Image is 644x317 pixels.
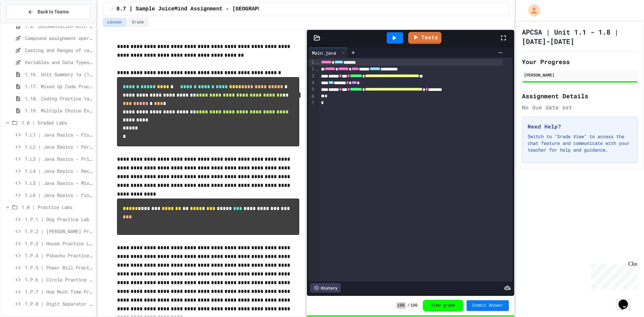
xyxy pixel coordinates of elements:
h2: Your Progress [522,57,638,66]
span: Fold line [315,66,319,72]
span: 1.P.5 | Power Bill Practice Lab [25,264,93,271]
div: 2 [309,66,315,72]
span: 1.L6 | Java Basics - Final Calculator Lab [25,192,93,199]
button: Back to Teams [6,5,90,19]
span: 1.P.7 | How Much Time Practice Lab [25,288,93,295]
div: Chat with us now!Close [3,3,46,43]
span: 1.P.4 | Pikachu Practice Lab [25,252,93,259]
a: Tests [408,32,441,44]
span: 1.P.6 | Circle Practice Lab [25,276,93,283]
span: 1.0 | Practice Labs [21,204,93,211]
div: My Account [521,3,542,18]
button: Grade [127,18,148,27]
div: No due date set [522,103,638,111]
span: 1.0 | Graded Labs [21,119,93,126]
div: Main.java [309,49,339,56]
iframe: chat widget [588,261,637,289]
span: Variables and Data Types - Quiz [25,59,93,66]
div: History [310,283,341,293]
h1: APCSA | Unit 1.1 - 1.8 | [DATE]-[DATE] [522,27,638,46]
span: Casting and Ranges of variables - Quiz [25,47,93,54]
span: 100 [396,302,406,309]
div: 4 [309,80,315,86]
h2: Assignment Details [522,91,638,101]
span: 1.P.8 | Digit Separator Practice Lab [25,300,93,307]
div: Main.java [309,48,348,58]
span: 1.L5 | Java Basics - Mixed Number Lab [25,179,93,187]
span: 1.L3 | Java Basics - Printing Code Lab [25,155,93,162]
button: Submit Answer [467,300,509,311]
span: 1.16. Unit Summary 1a (1.1-1.6) [25,71,93,78]
span: Fold line [315,59,319,65]
span: Submit Answer [472,303,503,308]
span: 1.17. Mixed Up Code Practice 1.1-1.6 [25,83,93,90]
div: [PERSON_NAME] [524,72,636,78]
div: 3 [309,73,315,80]
span: 1.8. Documentation with Comments and Preconditions [25,22,93,30]
iframe: chat widget [616,290,637,310]
span: 1.L1 | Java Basics - Fish Lab [25,131,93,138]
span: / [407,303,410,308]
span: 1.P.1 | Dog Practice Lab [25,216,93,223]
span: 1.19. Multiple Choice Exercises for Unit 1a (1.1-1.6) [25,107,93,114]
span: 100 [410,303,418,308]
div: 1 [309,59,315,66]
p: Switch to "Grade View" to access the chat feature and communicate with your teacher for help and ... [528,133,632,153]
div: 6 [309,93,315,100]
button: Lesson [103,18,126,27]
div: 7 [309,100,315,106]
span: 1.P.3 | House Practice Lab [25,240,93,247]
span: Compound assignment operators - Quiz [25,35,93,42]
button: View grade [423,300,463,311]
div: 5 [309,86,315,93]
span: 1.18. Coding Practice 1a (1.1-1.6) [25,95,93,102]
h3: Need Help? [528,122,632,130]
span: 1.P.2 | [PERSON_NAME] Practice Lab [25,228,93,235]
span: Back to Teams [38,8,69,15]
span: 1.L2 | Java Basics - Paragraphs Lab [25,143,93,150]
span: 1.L4 | Java Basics - Rectangle Lab [25,167,93,174]
span: 0.7 | Sample JuiceMind Assignment - [GEOGRAPHIC_DATA] [116,5,287,13]
span: / [111,6,114,12]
